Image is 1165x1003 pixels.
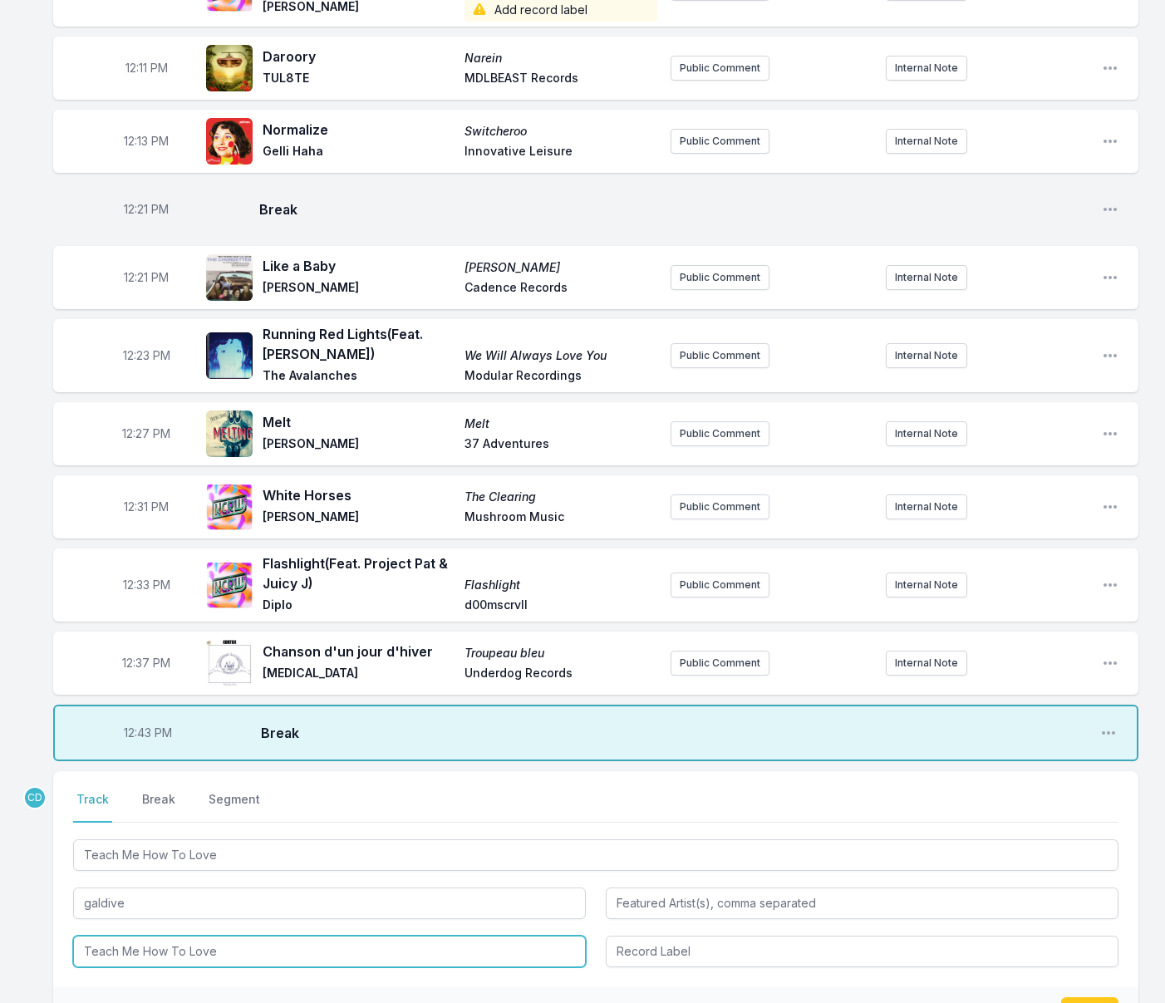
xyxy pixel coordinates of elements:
[263,485,455,505] span: White Horses
[263,324,455,364] span: Running Red Lights (Feat. [PERSON_NAME])
[1102,269,1118,286] button: Open playlist item options
[465,259,656,276] span: [PERSON_NAME]
[671,494,769,519] button: Public Comment
[263,279,455,299] span: [PERSON_NAME]
[205,791,263,823] button: Segment
[263,553,455,593] span: Flashlight (Feat. Project Pat & Juicy J)
[886,265,967,290] button: Internal Note
[206,45,253,91] img: Narein
[124,725,172,741] span: Timestamp
[465,645,656,661] span: Troupeau bleu
[124,133,169,150] span: Timestamp
[263,367,455,387] span: The Avalanches
[886,56,967,81] button: Internal Note
[1102,60,1118,76] button: Open playlist item options
[1102,425,1118,442] button: Open playlist item options
[122,425,170,442] span: Timestamp
[263,597,455,617] span: Diplo
[206,411,253,457] img: Melt
[263,256,455,276] span: Like a Baby
[465,509,656,529] span: Mushroom Music
[671,265,769,290] button: Public Comment
[1102,499,1118,515] button: Open playlist item options
[123,347,170,364] span: Timestamp
[1102,577,1118,593] button: Open playlist item options
[73,791,112,823] button: Track
[465,123,656,140] span: Switcheroo
[263,70,455,90] span: TUL8TE
[206,484,253,530] img: The Clearing
[124,269,169,286] span: Timestamp
[206,640,253,686] img: Troupeau bleu
[263,143,455,163] span: Gelli Haha
[125,60,168,76] span: Timestamp
[206,332,253,379] img: We Will Always Love You
[465,143,656,163] span: Innovative Leisure
[1102,347,1118,364] button: Open playlist item options
[465,577,656,593] span: Flashlight
[124,499,169,515] span: Timestamp
[123,577,170,593] span: Timestamp
[671,343,769,368] button: Public Comment
[263,120,455,140] span: Normalize
[465,50,656,66] span: Narein
[1102,655,1118,671] button: Open playlist item options
[465,279,656,299] span: Cadence Records
[465,665,656,685] span: Underdog Records
[124,201,169,218] span: Timestamp
[886,343,967,368] button: Internal Note
[263,642,455,661] span: Chanson d'un jour d'hiver
[206,562,253,608] img: Flashlight
[73,887,586,919] input: Artist
[259,199,1089,219] span: Break
[671,129,769,154] button: Public Comment
[1100,725,1117,741] button: Open playlist item options
[139,791,179,823] button: Break
[206,254,253,301] img: The Chordettes
[606,887,1118,919] input: Featured Artist(s), comma separated
[886,421,967,446] button: Internal Note
[606,936,1118,967] input: Record Label
[465,347,656,364] span: We Will Always Love You
[465,367,656,387] span: Modular Recordings
[263,509,455,529] span: [PERSON_NAME]
[886,651,967,676] button: Internal Note
[465,597,656,617] span: d00mscrvll
[1102,133,1118,150] button: Open playlist item options
[465,415,656,432] span: Melt
[206,118,253,165] img: Switcheroo
[886,573,967,597] button: Internal Note
[122,655,170,671] span: Timestamp
[886,494,967,519] button: Internal Note
[671,651,769,676] button: Public Comment
[23,786,47,809] p: Chris Douridas
[263,435,455,455] span: [PERSON_NAME]
[263,412,455,432] span: Melt
[261,723,1087,743] span: Break
[73,936,586,967] input: Album Title
[465,70,656,90] span: MDLBEAST Records
[465,489,656,505] span: The Clearing
[465,435,656,455] span: 37 Adventures
[73,839,1118,871] input: Track Title
[671,573,769,597] button: Public Comment
[671,421,769,446] button: Public Comment
[1102,201,1118,218] button: Open playlist item options
[671,56,769,81] button: Public Comment
[886,129,967,154] button: Internal Note
[263,665,455,685] span: [MEDICAL_DATA]
[263,47,455,66] span: Daroory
